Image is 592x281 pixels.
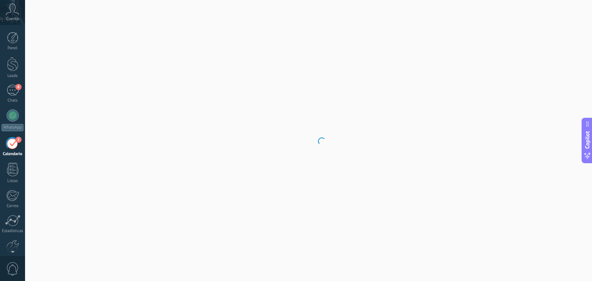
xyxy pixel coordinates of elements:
[2,98,24,103] div: Chats
[6,17,19,22] span: Cuenta
[2,229,24,234] div: Estadísticas
[2,204,24,209] div: Correo
[2,124,24,131] div: WhatsApp
[15,84,22,90] span: 4
[2,46,24,51] div: Panel
[2,74,24,79] div: Leads
[15,137,22,143] span: 3
[584,131,591,149] span: Copilot
[2,179,24,184] div: Listas
[2,152,24,157] div: Calendario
